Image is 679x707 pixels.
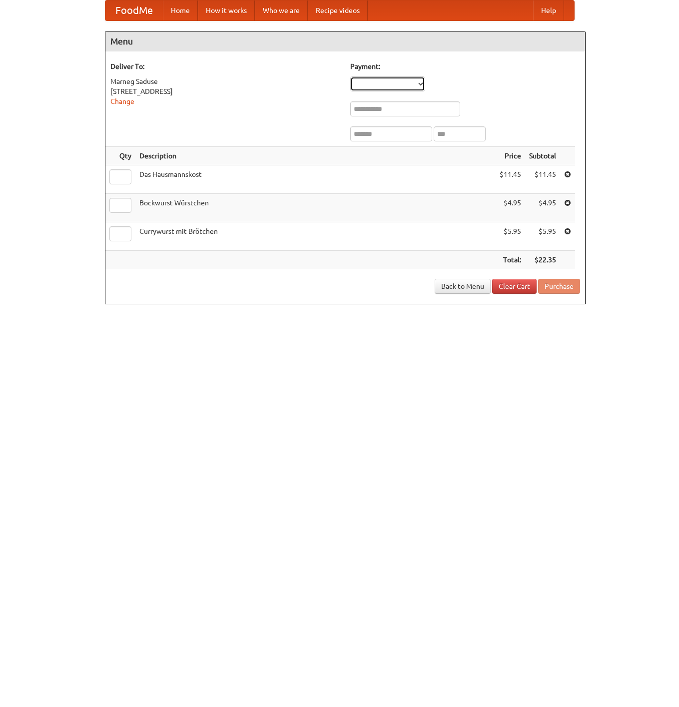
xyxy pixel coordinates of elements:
[496,165,525,194] td: $11.45
[525,251,560,269] th: $22.35
[525,194,560,222] td: $4.95
[198,0,255,20] a: How it works
[163,0,198,20] a: Home
[110,76,340,86] div: Marneg Saduse
[525,222,560,251] td: $5.95
[533,0,564,20] a: Help
[350,61,580,71] h5: Payment:
[492,279,537,294] a: Clear Cart
[105,0,163,20] a: FoodMe
[308,0,368,20] a: Recipe videos
[496,222,525,251] td: $5.95
[110,97,134,105] a: Change
[105,147,135,165] th: Qty
[135,222,496,251] td: Currywurst mit Brötchen
[435,279,491,294] a: Back to Menu
[105,31,585,51] h4: Menu
[255,0,308,20] a: Who we are
[135,165,496,194] td: Das Hausmannskost
[525,147,560,165] th: Subtotal
[496,147,525,165] th: Price
[135,147,496,165] th: Description
[496,194,525,222] td: $4.95
[538,279,580,294] button: Purchase
[496,251,525,269] th: Total:
[110,86,340,96] div: [STREET_ADDRESS]
[525,165,560,194] td: $11.45
[135,194,496,222] td: Bockwurst Würstchen
[110,61,340,71] h5: Deliver To:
